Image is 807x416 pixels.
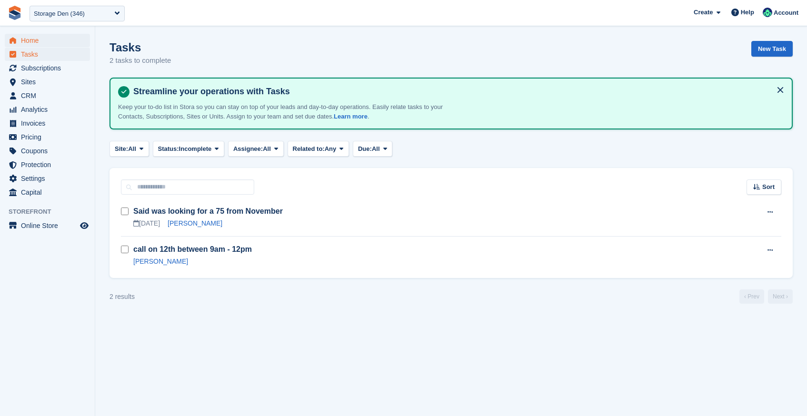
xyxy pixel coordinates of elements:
[293,144,325,154] span: Related to:
[5,61,90,75] a: menu
[5,34,90,47] a: menu
[5,130,90,144] a: menu
[334,113,368,120] a: Learn more
[21,144,78,158] span: Coupons
[5,89,90,102] a: menu
[737,289,795,304] nav: Page
[21,158,78,171] span: Protection
[228,141,284,157] button: Assignee: All
[21,117,78,130] span: Invoices
[763,8,772,17] img: Jenna Wimshurst
[133,218,160,228] div: [DATE]
[153,141,224,157] button: Status: Incomplete
[168,219,222,227] a: [PERSON_NAME]
[34,9,85,19] div: Storage Den (346)
[358,144,372,154] span: Due:
[751,41,793,57] a: New Task
[21,61,78,75] span: Subscriptions
[21,75,78,89] span: Sites
[133,258,188,265] a: [PERSON_NAME]
[21,34,78,47] span: Home
[21,186,78,199] span: Capital
[5,219,90,232] a: menu
[5,75,90,89] a: menu
[179,144,212,154] span: Incomplete
[158,144,179,154] span: Status:
[741,8,754,17] span: Help
[5,158,90,171] a: menu
[5,144,90,158] a: menu
[325,144,337,154] span: Any
[9,207,95,217] span: Storefront
[21,219,78,232] span: Online Store
[133,207,283,215] a: Said was looking for a 75 from November
[768,289,793,304] a: Next
[128,144,136,154] span: All
[21,130,78,144] span: Pricing
[21,48,78,61] span: Tasks
[694,8,713,17] span: Create
[133,245,252,253] a: call on 12th between 9am - 12pm
[739,289,764,304] a: Previous
[372,144,380,154] span: All
[5,186,90,199] a: menu
[5,103,90,116] a: menu
[233,144,263,154] span: Assignee:
[110,55,171,66] p: 2 tasks to complete
[5,48,90,61] a: menu
[79,220,90,231] a: Preview store
[110,292,135,302] div: 2 results
[110,141,149,157] button: Site: All
[8,6,22,20] img: stora-icon-8386f47178a22dfd0bd8f6a31ec36ba5ce8667c1dd55bd0f319d3a0aa187defe.svg
[130,86,784,97] h4: Streamline your operations with Tasks
[774,8,798,18] span: Account
[762,182,775,192] span: Sort
[288,141,349,157] button: Related to: Any
[21,103,78,116] span: Analytics
[263,144,271,154] span: All
[5,172,90,185] a: menu
[118,102,451,121] p: Keep your to-do list in Stora so you can stay on top of your leads and day-to-day operations. Eas...
[21,89,78,102] span: CRM
[353,141,392,157] button: Due: All
[115,144,128,154] span: Site:
[110,41,171,54] h1: Tasks
[5,117,90,130] a: menu
[21,172,78,185] span: Settings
